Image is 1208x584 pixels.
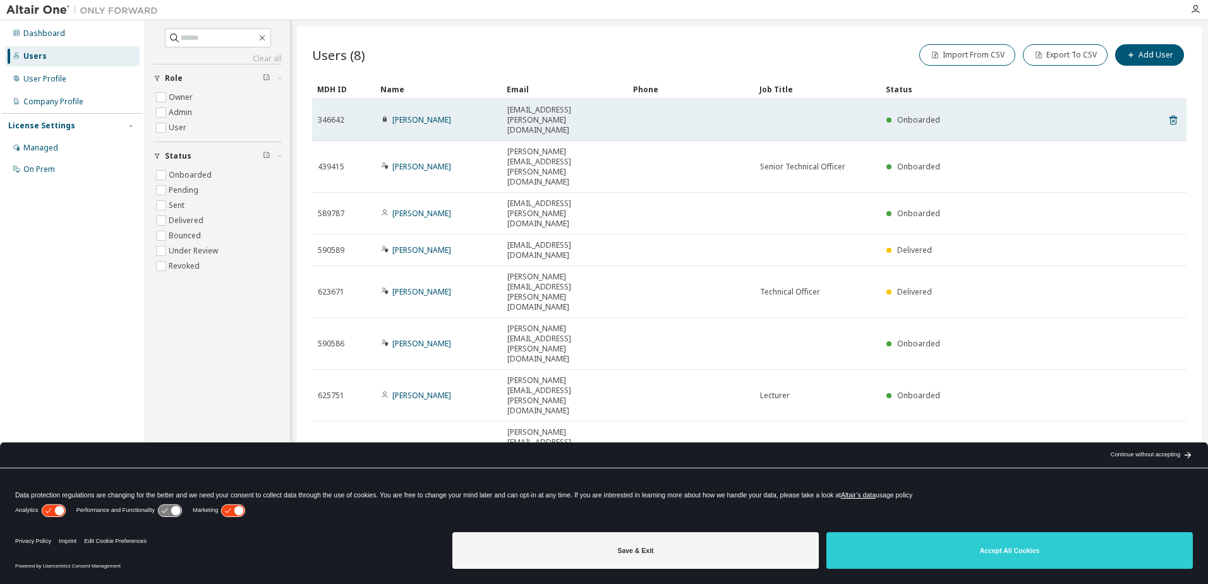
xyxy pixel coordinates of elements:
[6,4,164,16] img: Altair One
[1115,44,1184,66] button: Add User
[165,73,183,83] span: Role
[897,114,940,125] span: Onboarded
[392,245,451,255] a: [PERSON_NAME]
[633,79,749,99] div: Phone
[318,245,344,255] span: 590589
[8,121,75,131] div: License Settings
[318,209,344,219] span: 589787
[23,143,58,153] div: Managed
[392,338,451,349] a: [PERSON_NAME]
[169,90,195,105] label: Owner
[23,74,66,84] div: User Profile
[169,228,203,243] label: Bounced
[897,338,940,349] span: Onboarded
[318,391,344,401] span: 625751
[318,339,344,349] span: 590586
[507,427,622,468] span: [PERSON_NAME][EMAIL_ADDRESS][PERSON_NAME][DOMAIN_NAME]
[154,64,282,92] button: Role
[897,390,940,401] span: Onboarded
[169,183,201,198] label: Pending
[507,198,622,229] span: [EMAIL_ADDRESS][PERSON_NAME][DOMAIN_NAME]
[897,286,932,297] span: Delivered
[317,79,370,99] div: MDH ID
[760,391,790,401] span: Lecturer
[154,54,282,64] a: Clear all
[507,324,622,364] span: [PERSON_NAME][EMAIL_ADDRESS][PERSON_NAME][DOMAIN_NAME]
[507,79,623,99] div: Email
[23,51,47,61] div: Users
[318,115,344,125] span: 346642
[380,79,497,99] div: Name
[392,161,451,172] a: [PERSON_NAME]
[23,28,65,39] div: Dashboard
[169,243,220,259] label: Under Review
[760,162,845,172] span: Senior Technical Officer
[392,390,451,401] a: [PERSON_NAME]
[507,147,622,187] span: [PERSON_NAME][EMAIL_ADDRESS][PERSON_NAME][DOMAIN_NAME]
[263,73,270,83] span: Clear filter
[23,164,55,174] div: On Prem
[263,151,270,161] span: Clear filter
[392,114,451,125] a: [PERSON_NAME]
[169,167,214,183] label: Onboarded
[507,240,622,260] span: [EMAIL_ADDRESS][DOMAIN_NAME]
[507,375,622,416] span: [PERSON_NAME][EMAIL_ADDRESS][PERSON_NAME][DOMAIN_NAME]
[23,97,83,107] div: Company Profile
[392,208,451,219] a: [PERSON_NAME]
[169,198,187,213] label: Sent
[1023,44,1108,66] button: Export To CSV
[760,287,820,297] span: Technical Officer
[312,46,365,64] span: Users (8)
[318,287,344,297] span: 623671
[897,245,932,255] span: Delivered
[507,105,622,135] span: [EMAIL_ADDRESS][PERSON_NAME][DOMAIN_NAME]
[169,213,206,228] label: Delivered
[169,259,202,274] label: Revoked
[392,286,451,297] a: [PERSON_NAME]
[759,79,876,99] div: Job Title
[154,142,282,170] button: Status
[886,79,1121,99] div: Status
[169,120,189,135] label: User
[318,162,344,172] span: 439415
[165,151,191,161] span: Status
[897,161,940,172] span: Onboarded
[507,272,622,312] span: [PERSON_NAME][EMAIL_ADDRESS][PERSON_NAME][DOMAIN_NAME]
[919,44,1015,66] button: Import From CSV
[169,105,195,120] label: Admin
[897,208,940,219] span: Onboarded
